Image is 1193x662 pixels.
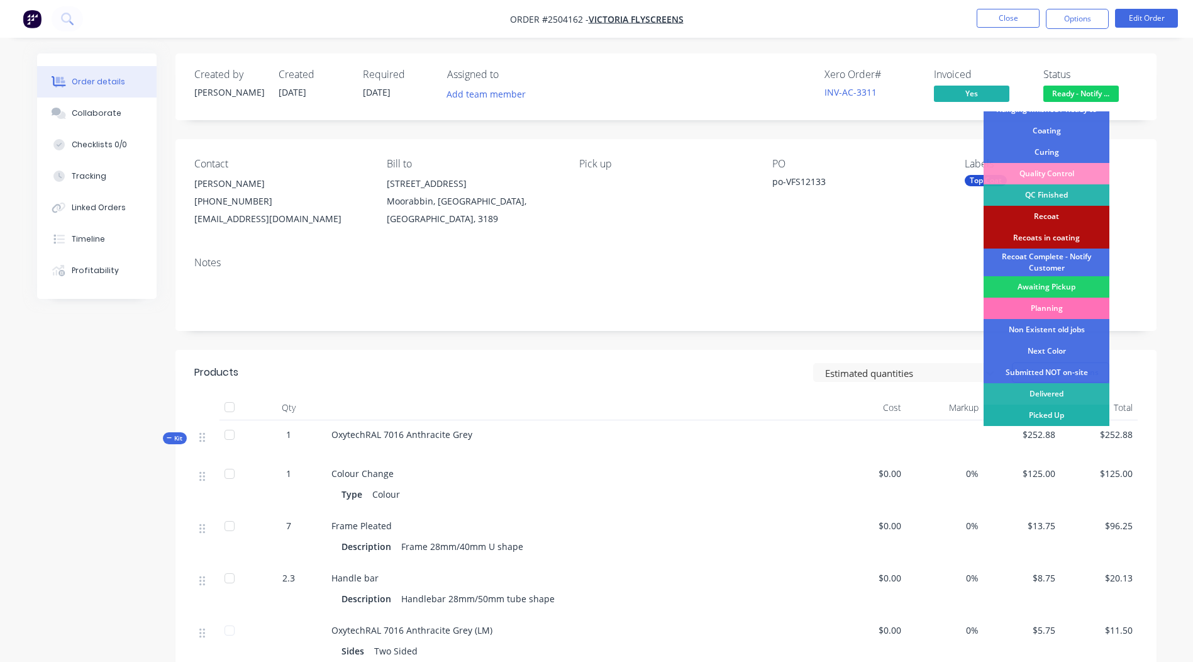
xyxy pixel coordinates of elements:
[440,86,532,103] button: Add team member
[72,233,105,245] div: Timeline
[37,160,157,192] button: Tracking
[72,139,127,150] div: Checklists 0/0
[1065,571,1133,585] span: $20.13
[194,175,367,228] div: [PERSON_NAME][PHONE_NUMBER][EMAIL_ADDRESS][DOMAIN_NAME]
[1043,69,1138,81] div: Status
[1043,86,1119,104] button: Ready - Notify ...
[824,86,877,98] a: INV-AC-3311
[1065,519,1133,532] span: $96.25
[387,175,559,228] div: [STREET_ADDRESS]Moorabbin, [GEOGRAPHIC_DATA], [GEOGRAPHIC_DATA], 3189
[984,276,1109,298] div: Awaiting Pickup
[167,434,183,443] span: Kit
[989,519,1056,532] span: $13.75
[579,158,752,170] div: Pick up
[37,66,157,98] button: Order details
[194,86,264,99] div: [PERSON_NAME]
[341,590,396,608] div: Description
[194,210,367,228] div: [EMAIL_ADDRESS][DOMAIN_NAME]
[1065,624,1133,637] span: $11.50
[934,69,1028,81] div: Invoiced
[984,405,1109,426] div: Picked Up
[1046,9,1109,29] button: Options
[824,69,919,81] div: Xero Order #
[911,467,979,480] span: 0%
[286,519,291,532] span: 7
[911,624,979,637] span: 0%
[163,432,187,444] button: Kit
[911,571,979,585] span: 0%
[286,428,291,441] span: 1
[835,467,902,480] span: $0.00
[194,193,367,210] div: [PHONE_NUMBER]
[984,249,1109,276] div: Recoat Complete - Notify Customer
[589,13,684,25] a: Victoria Flyscreens
[984,206,1109,227] div: Recoat
[251,395,326,420] div: Qty
[331,468,394,480] span: Colour Change
[387,175,559,193] div: [STREET_ADDRESS]
[989,467,1056,480] span: $125.00
[989,428,1056,441] span: $252.88
[830,395,907,420] div: Cost
[984,142,1109,163] div: Curing
[331,429,472,440] span: OxytechRAL 7016 Anthracite Grey
[37,223,157,255] button: Timeline
[194,257,1138,269] div: Notes
[279,69,348,81] div: Created
[72,76,125,87] div: Order details
[965,158,1137,170] div: Labels
[1065,467,1133,480] span: $125.00
[984,184,1109,206] div: QC Finished
[984,120,1109,142] div: Coating
[194,69,264,81] div: Created by
[1043,86,1119,101] span: Ready - Notify ...
[1115,9,1178,28] button: Edit Order
[72,171,106,182] div: Tracking
[37,192,157,223] button: Linked Orders
[23,9,42,28] img: Factory
[984,319,1109,340] div: Non Existent old jobs
[37,255,157,286] button: Profitability
[37,98,157,129] button: Collaborate
[984,383,1109,405] div: Delivered
[331,624,492,636] span: OxytechRAL 7016 Anthracite Grey (LM)
[984,340,1109,362] div: Next Color
[977,9,1040,28] button: Close
[447,86,533,103] button: Add team member
[984,362,1109,383] div: Submitted NOT on-site
[37,129,157,160] button: Checklists 0/0
[989,571,1056,585] span: $8.75
[194,158,367,170] div: Contact
[282,571,295,585] span: 2.3
[369,642,423,660] div: Two Sided
[387,158,559,170] div: Bill to
[363,86,391,98] span: [DATE]
[331,572,379,584] span: Handle bar
[984,163,1109,184] div: Quality Control
[984,298,1109,319] div: Planning
[510,13,589,25] span: Order #2504162 -
[772,175,929,193] div: po-VFS12133
[363,69,432,81] div: Required
[331,520,392,532] span: Frame Pleated
[934,86,1009,101] span: Yes
[72,265,119,276] div: Profitability
[286,467,291,480] span: 1
[989,624,1056,637] span: $5.75
[835,624,902,637] span: $0.00
[911,519,979,532] span: 0%
[387,193,559,228] div: Moorabbin, [GEOGRAPHIC_DATA], [GEOGRAPHIC_DATA], 3189
[965,175,1007,186] div: Top Coat
[194,175,367,193] div: [PERSON_NAME]
[906,395,984,420] div: Markup
[835,519,902,532] span: $0.00
[1065,428,1133,441] span: $252.88
[835,571,902,585] span: $0.00
[396,590,560,608] div: Handlebar 28mm/50mm tube shape
[341,642,369,660] div: Sides
[772,158,945,170] div: PO
[367,485,405,503] div: Colour
[984,227,1109,249] div: Recoats in coating
[72,202,126,213] div: Linked Orders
